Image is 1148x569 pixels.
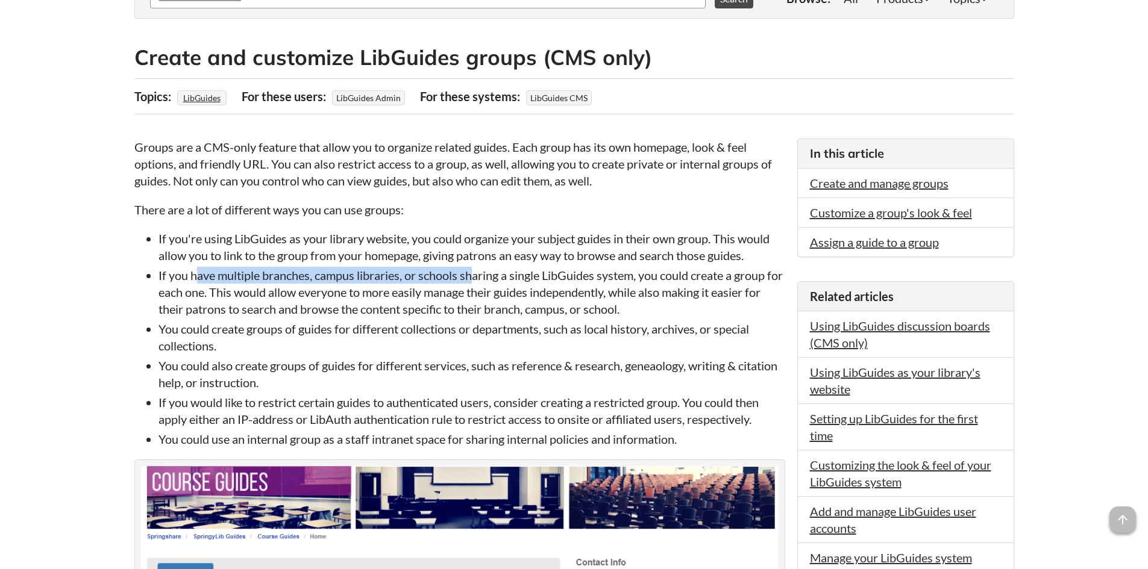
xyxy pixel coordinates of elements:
[810,365,980,396] a: Using LibGuides as your library's website
[810,145,1002,162] h3: In this article
[134,138,785,189] p: Groups are a CMS-only feature that allow you to organize related guides. Each group has its own h...
[242,85,329,108] div: For these users:
[526,90,592,105] span: LibGuides CMS
[158,357,785,391] li: You could also create groups of guides for different services, such as reference & research, gene...
[134,201,785,218] p: There are a lot of different ways you can use groups:
[1109,506,1136,533] span: arrow_upward
[810,411,978,443] a: Setting up LibGuides for the first time
[158,230,785,264] li: If you're using LibGuides as your library website, you could organize your subject guides in thei...
[810,458,991,489] a: Customizing the look & feel of your LibGuides system
[158,431,785,447] li: You could use an internal group as a staff intranet space for sharing internal policies and infor...
[420,85,523,108] div: For these systems:
[134,85,174,108] div: Topics:
[158,394,785,428] li: If you would like to restrict certain guides to authenticated users, consider creating a restrict...
[158,267,785,317] li: If you have multiple branches, campus libraries, or schools sharing a single LibGuides system, yo...
[810,289,894,303] span: Related articles
[810,504,976,535] a: Add and manage LibGuides user accounts
[810,319,990,350] a: Using LibGuides discussion boards (CMS only)
[810,176,949,190] a: Create and manage groups
[332,90,405,105] span: LibGuides Admin
[810,235,939,249] a: Assign a guide to a group
[1109,508,1136,522] a: arrow_upward
[181,89,222,107] a: LibGuides
[810,205,972,220] a: Customize a group's look & feel
[134,43,1014,72] h2: Create and customize LibGuides groups (CMS only)
[158,320,785,354] li: You could create groups of guides for different collections or departments, such as local history...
